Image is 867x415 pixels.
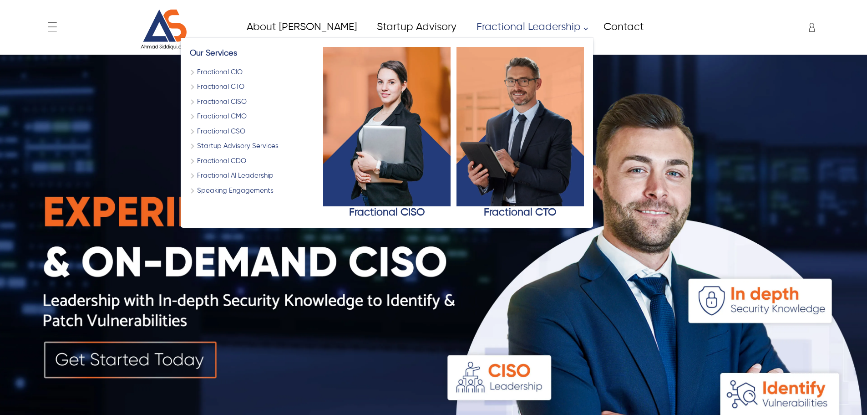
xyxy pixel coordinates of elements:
a: Fractional CISO [190,97,317,108]
a: Fractional CISO [323,47,451,219]
div: Fractional CISO [323,206,451,219]
a: About Ahmad [236,17,366,37]
a: Chief Technology Officer [190,82,317,92]
a: Fractional Leadership [466,17,593,37]
a: Website Logo for Ahmad Siddiqui [114,9,216,50]
a: Startup Advisory Services [190,141,317,152]
img: Fractional CISO [323,47,451,206]
a: Fractional Data Leadership [190,156,317,167]
a: Our Services [190,49,237,57]
a: Fractinal Chief Marketing Officer [190,112,317,122]
img: Website Logo for Ahmad Siddiqui [131,9,199,50]
div: Fractional CTO [456,206,584,219]
a: Fractional CTO [456,47,584,219]
img: Fractional CTO [456,47,584,206]
a: Contact [593,17,654,37]
a: Speaking Engagements [190,186,317,196]
a: Fractional AI Leadership [190,171,317,181]
div: Enter to Open SignUp and Register OverLay [803,18,816,36]
a: Fractional Chief Sales Officer [190,127,317,137]
a: Fractional CIO [190,67,317,78]
a: Startup Advisory [366,17,466,37]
